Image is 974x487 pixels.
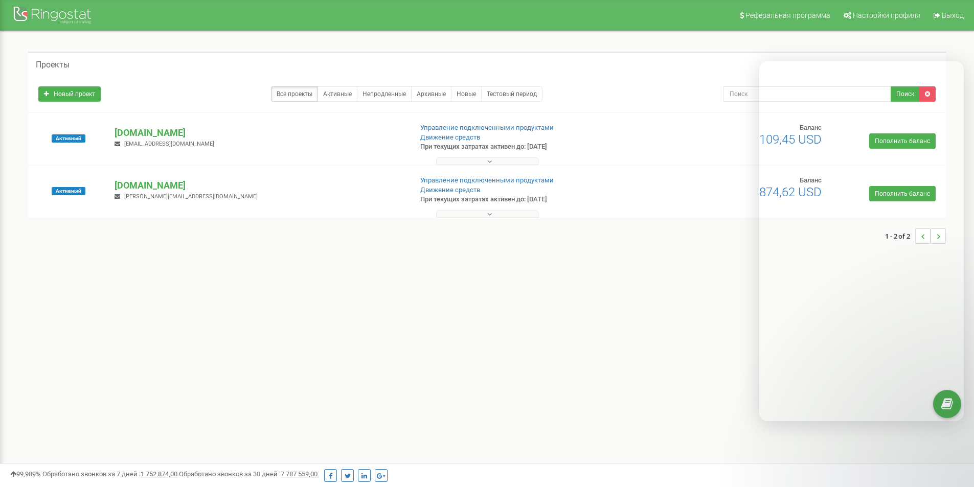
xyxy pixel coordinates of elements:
[281,470,318,478] u: 7 787 559,00
[318,86,357,102] a: Активные
[942,11,964,19] span: Выход
[10,470,41,478] span: 99,989%
[939,429,964,454] iframe: Intercom live chat
[271,86,318,102] a: Все проекты
[52,187,85,195] span: Активный
[420,186,480,194] a: Движение средств
[420,195,633,204] p: При текущих затратах активен до: [DATE]
[36,60,70,69] h5: Проекты
[411,86,451,102] a: Архивные
[420,142,633,152] p: При текущих затратах активен до: [DATE]
[38,86,101,102] a: Новый проект
[357,86,412,102] a: Непродленные
[451,86,482,102] a: Новые
[853,11,920,19] span: Настройки профиля
[481,86,542,102] a: Тестовый период
[745,11,830,19] span: Реферальная программа
[141,470,177,478] u: 1 752 874,00
[179,470,318,478] span: Обработано звонков за 30 дней :
[42,470,177,478] span: Обработано звонков за 7 дней :
[420,124,554,131] a: Управление подключенными продуктами
[124,141,214,147] span: [EMAIL_ADDRESS][DOMAIN_NAME]
[723,86,891,102] input: Поиск
[115,126,403,140] p: [DOMAIN_NAME]
[124,193,258,200] span: [PERSON_NAME][EMAIL_ADDRESS][DOMAIN_NAME]
[420,133,480,141] a: Движение средств
[115,179,403,192] p: [DOMAIN_NAME]
[759,61,964,421] iframe: Intercom live chat
[52,134,85,143] span: Активный
[420,176,554,184] a: Управление подключенными продуктами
